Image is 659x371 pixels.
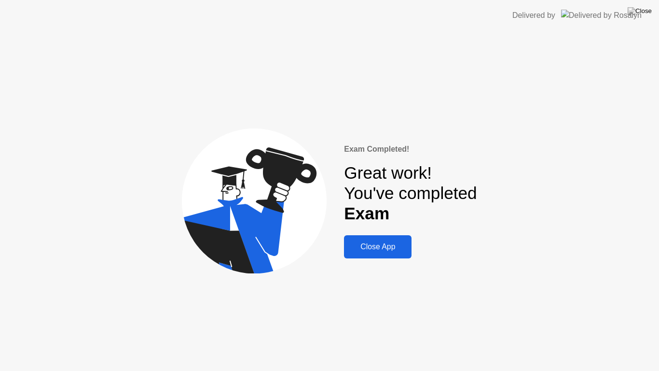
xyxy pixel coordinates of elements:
b: Exam [344,204,389,223]
div: Close App [347,243,409,251]
div: Exam Completed! [344,143,477,155]
img: Delivered by Rosalyn [561,10,642,21]
div: Delivered by [512,10,555,21]
div: Great work! You've completed [344,163,477,224]
img: Close [628,7,652,15]
button: Close App [344,235,412,258]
